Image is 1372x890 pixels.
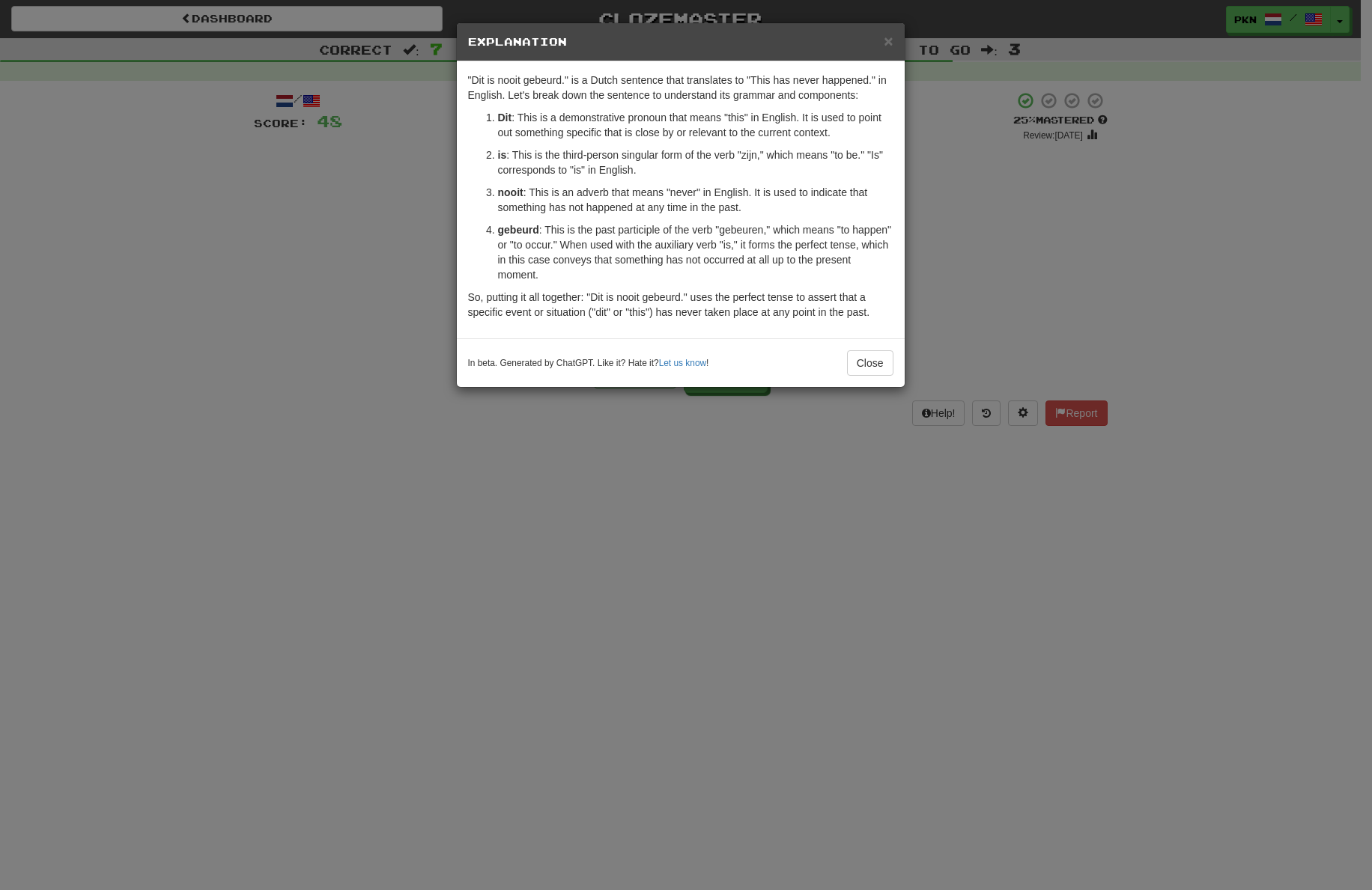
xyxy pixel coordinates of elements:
p: : This is the third-person singular form of the verb "zijn," which means "to be." "Is" correspond... [498,147,893,177]
p: So, putting it all together: "Dit is nooit gebeurd." uses the perfect tense to assert that a spec... [468,290,893,320]
small: In beta. Generated by ChatGPT. Like it? Hate it? ! [468,357,709,370]
strong: nooit [498,186,523,198]
button: Close [884,33,893,49]
p: : This is the past participle of the verb "gebeuren," which means "to happen" or "to occur." When... [498,222,893,282]
a: Let us know [659,358,706,368]
p: "Dit is nooit gebeurd." is a Dutch sentence that translates to "This has never happened." in Engl... [468,73,893,103]
strong: Dit [498,112,512,124]
strong: is [498,149,507,161]
p: : This is an adverb that means "never" in English. It is used to indicate that something has not ... [498,185,893,215]
p: : This is a demonstrative pronoun that means "this" in English. It is used to point out something... [498,110,893,140]
h5: Explanation [468,34,893,49]
button: Close [847,350,893,376]
strong: gebeurd [498,224,539,236]
span: × [884,32,893,49]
